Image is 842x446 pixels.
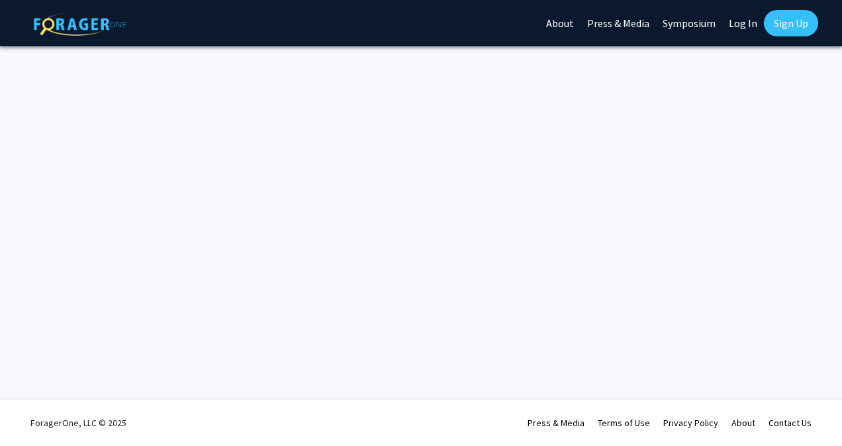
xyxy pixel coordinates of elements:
a: Sign Up [764,10,818,36]
a: Terms of Use [598,417,650,429]
div: ForagerOne, LLC © 2025 [30,400,126,446]
a: Press & Media [528,417,585,429]
a: Privacy Policy [663,417,718,429]
a: About [731,417,755,429]
img: ForagerOne Logo [34,13,126,36]
a: Contact Us [769,417,812,429]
